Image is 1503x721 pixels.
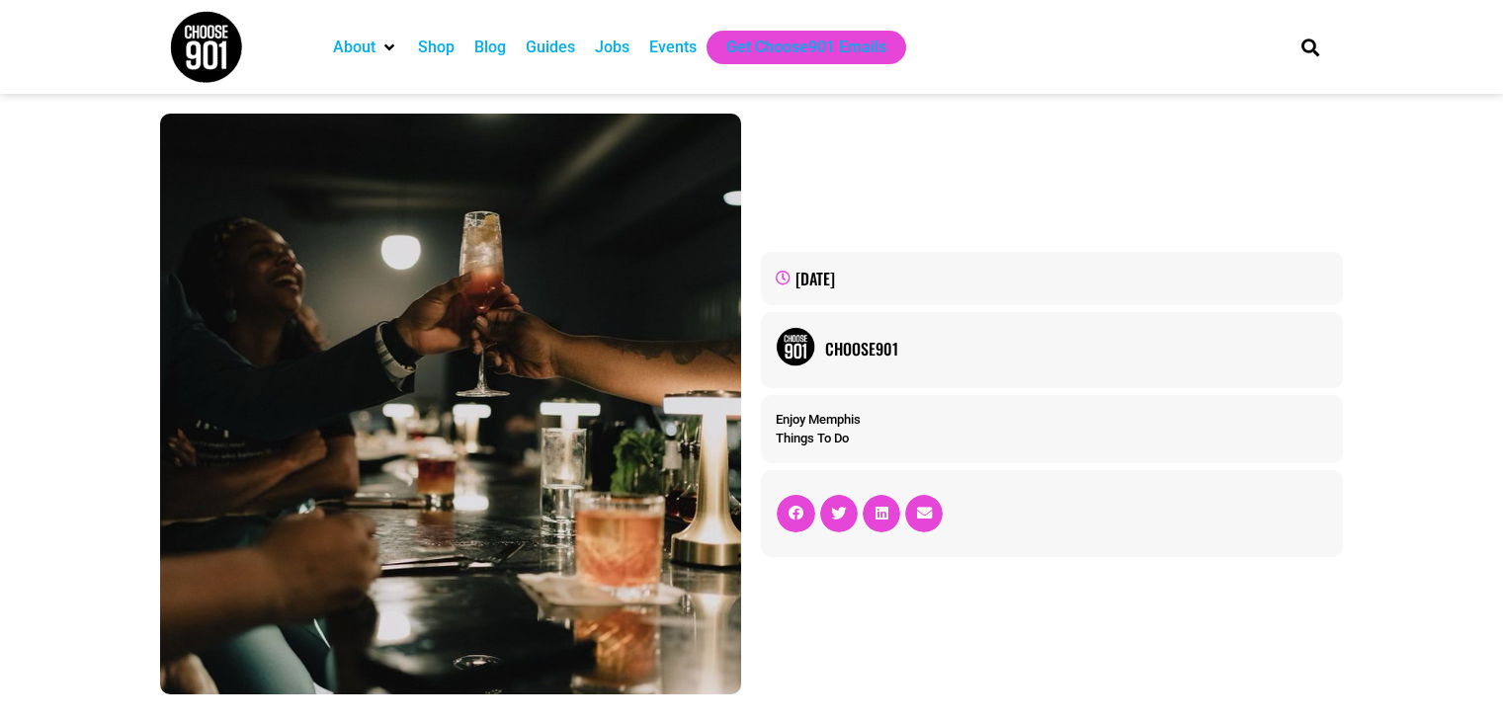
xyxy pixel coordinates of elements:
[820,495,858,532] div: Share on twitter
[595,36,629,59] a: Jobs
[777,495,814,532] div: Share on facebook
[649,36,697,59] a: Events
[776,431,849,445] a: Things To Do
[418,36,455,59] a: Shop
[776,327,815,366] img: Picture of Choose901
[726,36,886,59] a: Get Choose901 Emails
[863,495,900,532] div: Share on linkedin
[776,412,861,427] a: Enjoy Memphis
[905,495,943,532] div: Share on email
[474,36,506,59] a: Blog
[323,31,408,64] div: About
[825,337,1327,360] a: Choose901
[1294,31,1326,63] div: Search
[795,267,835,290] time: [DATE]
[333,36,376,59] a: About
[526,36,575,59] a: Guides
[323,31,1268,64] nav: Main nav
